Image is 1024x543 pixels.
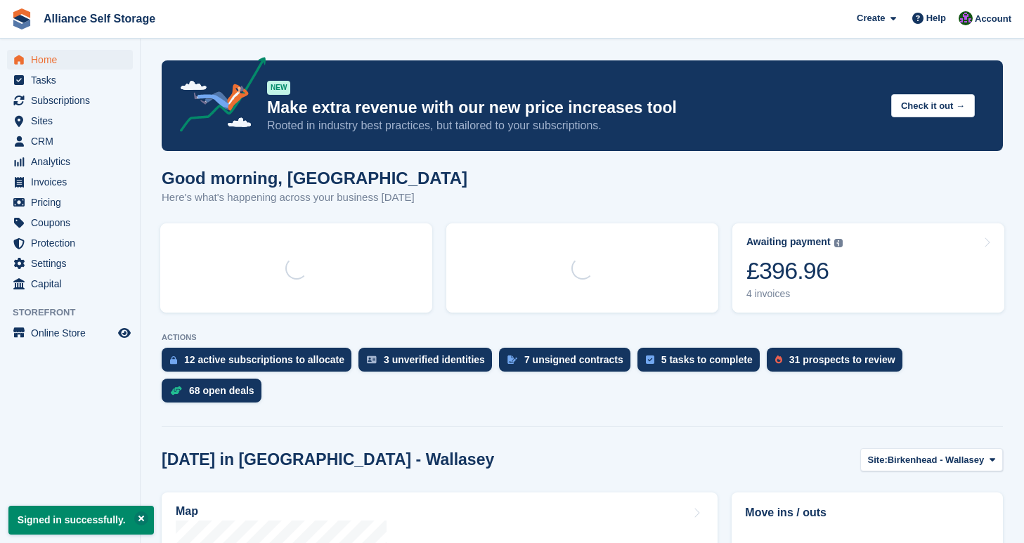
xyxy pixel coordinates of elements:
a: menu [7,50,133,70]
button: Check it out → [891,94,975,117]
h2: Move ins / outs [745,504,990,521]
span: Storefront [13,306,140,320]
h2: Map [176,505,198,518]
a: menu [7,323,133,343]
span: Protection [31,233,115,253]
img: task-75834270c22a3079a89374b754ae025e5fb1db73e45f91037f5363f120a921f8.svg [646,355,654,364]
span: Invoices [31,172,115,192]
a: menu [7,70,133,90]
div: 68 open deals [189,385,254,396]
a: 5 tasks to complete [637,348,767,379]
img: prospect-51fa495bee0391a8d652442698ab0144808aea92771e9ea1ae160a38d050c398.svg [775,355,782,364]
a: menu [7,233,133,253]
p: ACTIONS [162,333,1003,342]
a: Preview store [116,325,133,341]
span: Tasks [31,70,115,90]
a: 31 prospects to review [767,348,909,379]
a: menu [7,274,133,294]
span: Subscriptions [31,91,115,110]
img: icon-info-grey-7440780725fd019a000dd9b08b2336e03edf1995a4989e88bcd33f0948082b44.svg [834,239,843,247]
span: Birkenhead - Wallasey [888,453,985,467]
div: £396.96 [746,256,843,285]
span: Site: [868,453,888,467]
a: 7 unsigned contracts [499,348,637,379]
img: verify_identity-adf6edd0f0f0b5bbfe63781bf79b02c33cf7c696d77639b501bdc392416b5a36.svg [367,355,377,364]
div: NEW [267,81,290,95]
p: Make extra revenue with our new price increases tool [267,98,880,118]
a: menu [7,254,133,273]
span: Settings [31,254,115,273]
img: price-adjustments-announcement-icon-8257ccfd72463d97f412b2fc003d46551f7dbcb40ab6d574587a9cd5c0d94... [168,57,266,137]
h1: Good morning, [GEOGRAPHIC_DATA] [162,169,467,188]
span: Help [926,11,946,25]
a: menu [7,213,133,233]
img: stora-icon-8386f47178a22dfd0bd8f6a31ec36ba5ce8667c1dd55bd0f319d3a0aa187defe.svg [11,8,32,30]
span: Online Store [31,323,115,343]
div: 4 invoices [746,288,843,300]
p: Signed in successfully. [8,506,154,535]
h2: [DATE] in [GEOGRAPHIC_DATA] - Wallasey [162,450,494,469]
p: Rooted in industry best practices, but tailored to your subscriptions. [267,118,880,133]
a: menu [7,131,133,151]
span: Analytics [31,152,115,171]
span: Pricing [31,192,115,212]
span: Create [857,11,885,25]
span: Sites [31,111,115,131]
span: Coupons [31,213,115,233]
span: Capital [31,274,115,294]
span: Account [975,12,1011,26]
p: Here's what's happening across your business [DATE] [162,190,467,206]
a: Alliance Self Storage [38,7,161,30]
img: active_subscription_to_allocate_icon-d502201f5373d7db506a760aba3b589e785aa758c864c3986d89f69b8ff3... [170,355,177,365]
div: 31 prospects to review [789,354,895,365]
div: 3 unverified identities [384,354,485,365]
span: Home [31,50,115,70]
span: CRM [31,131,115,151]
img: contract_signature_icon-13c848040528278c33f63329250d36e43548de30e8caae1d1a13099fd9432cc5.svg [507,355,517,364]
div: 7 unsigned contracts [524,354,623,365]
a: menu [7,172,133,192]
a: menu [7,91,133,110]
a: 3 unverified identities [358,348,499,379]
div: 5 tasks to complete [661,354,753,365]
a: menu [7,152,133,171]
button: Site: Birkenhead - Wallasey [860,448,1003,471]
a: menu [7,111,133,131]
a: Awaiting payment £396.96 4 invoices [732,223,1004,313]
img: Romilly Norton [959,11,973,25]
img: deal-1b604bf984904fb50ccaf53a9ad4b4a5d6e5aea283cecdc64d6e3604feb123c2.svg [170,386,182,395]
a: menu [7,192,133,212]
a: 68 open deals [162,379,268,410]
a: 12 active subscriptions to allocate [162,348,358,379]
div: Awaiting payment [746,236,831,248]
div: 12 active subscriptions to allocate [184,354,344,365]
